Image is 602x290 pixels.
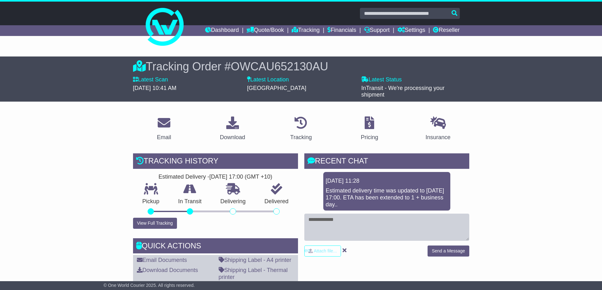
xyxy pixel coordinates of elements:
a: Financials [327,25,356,36]
span: OWCAU652130AU [231,60,328,73]
a: Reseller [433,25,459,36]
label: Latest Status [361,76,402,83]
button: View Full Tracking [133,218,177,229]
div: RECENT CHAT [304,153,469,170]
a: Insurance [422,114,455,144]
a: Support [364,25,390,36]
div: Pricing [361,133,378,142]
a: Shipping Label - A4 printer [219,257,291,263]
div: [DATE] 11:28 [326,178,448,185]
a: Shipping Label - Thermal printer [219,267,288,280]
p: Delivering [211,198,255,205]
p: Pickup [133,198,169,205]
div: Download [220,133,245,142]
button: Send a Message [428,246,469,257]
div: Estimated Delivery - [133,174,298,181]
span: InTransit - We're processing your shipment [361,85,445,98]
label: Latest Location [247,76,289,83]
a: Dashboard [205,25,239,36]
span: [DATE] 10:41 AM [133,85,177,91]
a: Download Documents [137,267,198,273]
span: [GEOGRAPHIC_DATA] [247,85,306,91]
div: [DATE] 17:00 (GMT +10) [210,174,272,181]
div: Quick Actions [133,238,298,255]
a: Tracking [286,114,316,144]
label: Latest Scan [133,76,168,83]
div: Tracking Order # [133,60,469,73]
a: Pricing [357,114,382,144]
div: Estimated delivery time was updated to [DATE] 17:00. ETA has been extended to 1 + business day.. [326,187,448,208]
a: Settings [398,25,425,36]
p: In Transit [169,198,211,205]
span: © One World Courier 2025. All rights reserved. [104,283,195,288]
a: Email [153,114,175,144]
p: Delivered [255,198,298,205]
a: Quote/Book [246,25,284,36]
div: Tracking history [133,153,298,170]
div: Email [157,133,171,142]
a: Email Documents [137,257,187,263]
div: Insurance [426,133,451,142]
a: Tracking [292,25,319,36]
div: Tracking [290,133,312,142]
a: Download [216,114,249,144]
